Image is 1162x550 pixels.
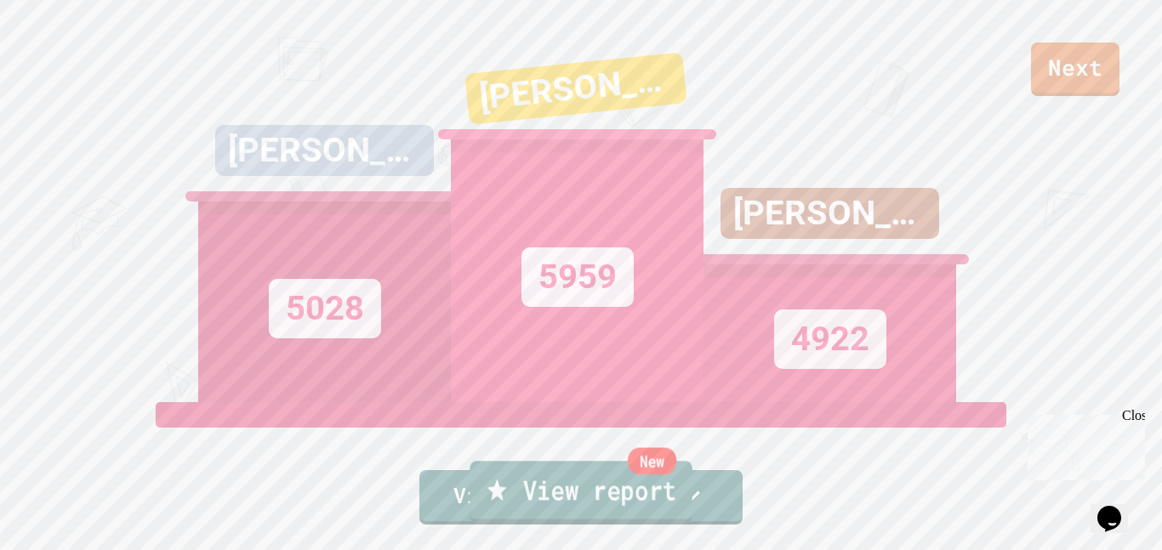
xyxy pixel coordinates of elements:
div: Chat with us now!Close [7,7,117,108]
a: Next [1031,43,1119,96]
div: 5959 [521,247,634,307]
div: [PERSON_NAME] [464,52,687,125]
div: New [628,448,677,475]
div: [PERSON_NAME] [215,125,434,176]
div: [PERSON_NAME] [721,188,939,239]
iframe: chat widget [1091,482,1145,533]
a: View report [470,461,692,522]
div: 5028 [269,279,381,338]
iframe: chat widget [1021,408,1145,480]
div: 4922 [774,309,886,369]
